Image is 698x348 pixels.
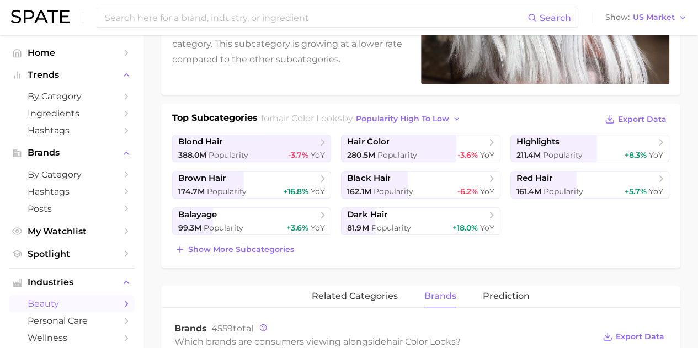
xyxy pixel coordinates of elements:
[311,223,325,233] span: YoY
[211,323,233,334] span: 4559
[28,148,116,158] span: Brands
[600,329,667,344] button: Export Data
[9,223,135,240] a: My Watchlist
[178,137,222,147] span: blond hair
[28,298,116,309] span: beauty
[28,226,116,237] span: My Watchlist
[9,312,135,329] a: personal care
[283,186,308,196] span: +16.8%
[424,291,456,301] span: brands
[618,115,667,124] span: Export Data
[172,242,297,257] button: Show more subcategories
[516,137,560,147] span: highlights
[347,137,389,147] span: hair color
[207,186,247,196] span: Popularity
[172,135,331,162] a: blond hair388.0m Popularity-3.7% YoY
[377,150,417,160] span: Popularity
[172,171,331,199] a: brown hair174.7m Popularity+16.8% YoY
[28,277,116,287] span: Industries
[9,274,135,291] button: Industries
[347,173,390,184] span: black hair
[311,186,325,196] span: YoY
[9,67,135,83] button: Trends
[516,150,541,160] span: 211.4m
[28,125,116,136] span: Hashtags
[211,323,253,334] span: total
[9,166,135,183] a: by Category
[625,186,647,196] span: +5.7%
[540,13,571,23] span: Search
[204,223,243,233] span: Popularity
[9,295,135,312] a: beauty
[178,223,201,233] span: 99.3m
[480,223,494,233] span: YoY
[341,171,500,199] a: black hair162.1m Popularity-6.2% YoY
[28,108,116,119] span: Ingredients
[9,88,135,105] a: by Category
[543,150,583,160] span: Popularity
[9,122,135,139] a: Hashtags
[483,291,530,301] span: Prediction
[104,8,528,27] input: Search here for a brand, industry, or ingredient
[311,150,325,160] span: YoY
[353,111,464,126] button: popularity high to low
[633,14,675,20] span: US Market
[9,200,135,217] a: Posts
[480,150,494,160] span: YoY
[616,332,664,341] span: Export Data
[261,113,464,124] span: for by
[649,150,663,160] span: YoY
[28,249,116,259] span: Spotlight
[602,111,669,127] button: Export Data
[510,171,669,199] a: red hair161.4m Popularity+5.7% YoY
[28,333,116,343] span: wellness
[174,323,207,334] span: Brands
[386,336,456,347] span: hair color looks
[9,245,135,263] a: Spotlight
[516,173,552,184] span: red hair
[452,223,478,233] span: +18.0%
[9,183,135,200] a: Hashtags
[373,186,413,196] span: Popularity
[9,144,135,161] button: Brands
[288,150,308,160] span: -3.7%
[347,223,369,233] span: 81.9m
[341,135,500,162] a: hair color280.5m Popularity-3.6% YoY
[28,70,116,80] span: Trends
[172,111,258,128] h1: Top Subcategories
[9,329,135,346] a: wellness
[178,210,217,220] span: balayage
[457,150,478,160] span: -3.6%
[286,223,308,233] span: +3.6%
[457,186,478,196] span: -6.2%
[625,150,647,160] span: +8.3%
[544,186,583,196] span: Popularity
[347,210,387,220] span: dark hair
[273,113,342,124] span: hair color looks
[9,44,135,61] a: Home
[178,150,206,160] span: 388.0m
[11,10,70,23] img: SPATE
[347,150,375,160] span: 280.5m
[209,150,248,160] span: Popularity
[371,223,411,233] span: Popularity
[341,207,500,235] a: dark hair81.9m Popularity+18.0% YoY
[510,135,669,162] a: highlights211.4m Popularity+8.3% YoY
[172,207,331,235] a: balayage99.3m Popularity+3.6% YoY
[28,169,116,180] span: by Category
[347,186,371,196] span: 162.1m
[28,91,116,101] span: by Category
[28,186,116,197] span: Hashtags
[312,291,398,301] span: related categories
[649,186,663,196] span: YoY
[172,22,408,67] p: Hair color looks ranks #3 within the hair looks category. This subcategory is growing at a lower ...
[9,105,135,122] a: Ingredients
[178,186,205,196] span: 174.7m
[28,47,116,58] span: Home
[178,173,226,184] span: brown hair
[603,10,690,25] button: ShowUS Market
[356,114,449,124] span: popularity high to low
[516,186,541,196] span: 161.4m
[605,14,630,20] span: Show
[188,245,294,254] span: Show more subcategories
